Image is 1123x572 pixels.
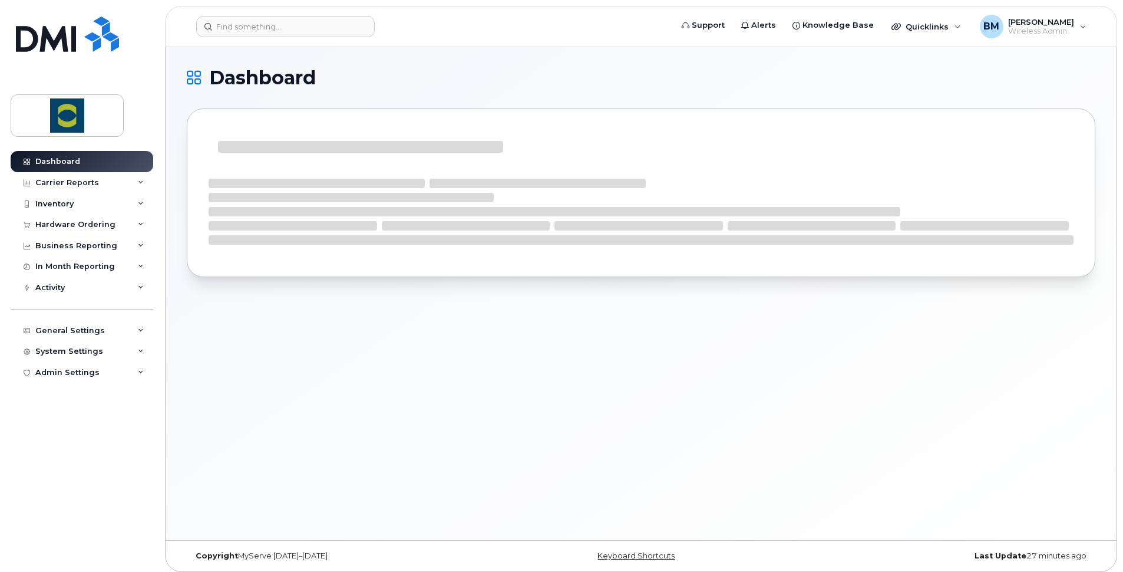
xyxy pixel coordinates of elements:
div: MyServe [DATE]–[DATE] [187,551,490,561]
span: Dashboard [209,69,316,87]
a: Keyboard Shortcuts [597,551,675,560]
strong: Copyright [196,551,238,560]
strong: Last Update [975,551,1026,560]
div: 27 minutes ago [792,551,1095,561]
